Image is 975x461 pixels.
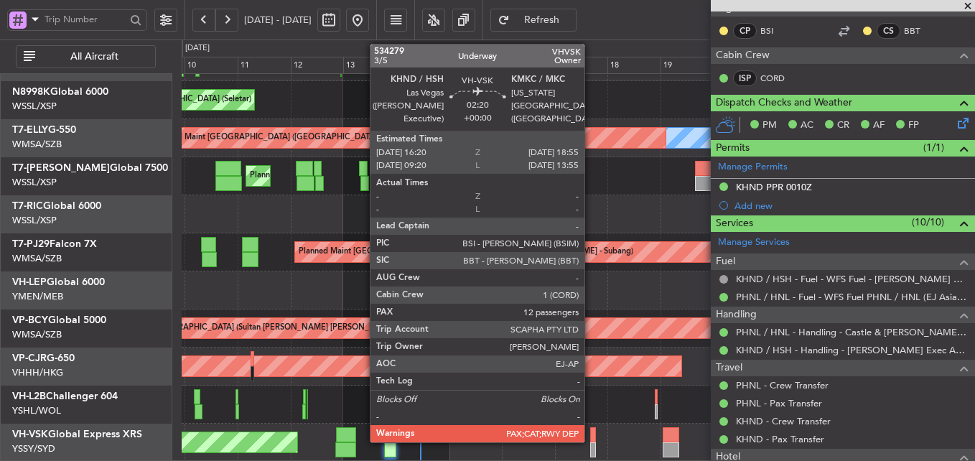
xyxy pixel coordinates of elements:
div: 15 [449,57,503,74]
div: 18 [607,57,661,74]
span: AC [801,118,813,133]
a: WMSA/SZB [12,138,62,151]
a: PHNL - Crew Transfer [736,379,829,391]
div: Unplanned Maint [GEOGRAPHIC_DATA] (Sultan [PERSON_NAME] [PERSON_NAME] - Subang) [87,317,431,339]
span: [DATE] - [DATE] [244,14,312,27]
a: VH-L2BChallenger 604 [12,391,118,401]
span: PM [762,118,777,133]
a: VH-VSKGlobal Express XRS [12,429,142,439]
a: KHND - Crew Transfer [736,415,831,427]
div: 11 [238,57,291,74]
a: T7-RICGlobal 6000 [12,201,101,211]
span: VH-VSK [12,429,48,439]
div: 16 [502,57,555,74]
div: 10 [185,57,238,74]
a: Manage Services [718,236,790,250]
input: Trip Number [45,9,126,30]
a: KHND / HSH - Handling - [PERSON_NAME] Exec Arpt KHND / HSH [736,344,968,356]
a: KHND - Pax Transfer [736,433,824,445]
div: Planned Maint Dubai (Al Maktoum Intl) [250,165,391,187]
div: 12 [291,57,344,74]
a: VP-CJRG-650 [12,353,75,363]
button: Refresh [490,9,577,32]
div: Planned Maint [GEOGRAPHIC_DATA] ([GEOGRAPHIC_DATA] Intl) [153,127,393,149]
span: (10/10) [912,215,944,230]
span: T7-PJ29 [12,239,50,249]
a: VP-BCYGlobal 5000 [12,315,106,325]
a: T7-[PERSON_NAME]Global 7500 [12,163,168,173]
div: KHND PPR 0010Z [736,181,812,193]
a: KHND / HSH - Fuel - WFS Fuel - [PERSON_NAME] Exec KHND / HSH (EJ Asia Only) [736,273,968,285]
a: PHNL / HNL - Handling - Castle & [PERSON_NAME] Avn PHNL / HNL [736,326,968,338]
a: T7-PJ29Falcon 7X [12,239,97,249]
div: Planned Maint [GEOGRAPHIC_DATA] (Sultan [PERSON_NAME] [PERSON_NAME] - Subang) [299,241,633,263]
div: CS [877,23,900,39]
div: 14 [396,57,449,74]
span: Dispatch Checks and Weather [716,95,852,111]
span: Refresh [513,15,572,25]
a: WSSL/XSP [12,214,57,227]
a: WSSL/XSP [12,100,57,113]
div: [DATE] [185,42,210,55]
div: Add new [734,200,968,212]
span: T7-ELLY [12,125,48,135]
div: Planned Maint [GEOGRAPHIC_DATA] (Seletar) [404,165,573,187]
span: Cabin Crew [716,47,770,64]
a: BBT [904,24,936,37]
a: VH-LEPGlobal 6000 [12,277,105,287]
div: 19 [661,57,714,74]
a: BSI [760,24,793,37]
a: Manage Permits [718,160,788,174]
span: Services [716,215,753,232]
span: N8998K [12,87,50,97]
a: WMSA/SZB [12,328,62,341]
span: VP-BCY [12,315,48,325]
span: VH-L2B [12,391,46,401]
button: All Aircraft [16,45,156,68]
a: VHHH/HKG [12,366,63,379]
span: CR [837,118,849,133]
a: CORD [760,72,793,85]
a: WMSA/SZB [12,252,62,265]
span: FP [908,118,919,133]
a: PHNL - Pax Transfer [736,397,822,409]
span: VP-CJR [12,353,47,363]
div: ISP [733,70,757,86]
a: WSSL/XSP [12,176,57,189]
span: T7-RIC [12,201,43,211]
div: 13 [343,57,396,74]
a: N8998KGlobal 6000 [12,87,108,97]
span: Handling [716,307,757,323]
a: YMEN/MEB [12,290,63,303]
span: T7-[PERSON_NAME] [12,163,110,173]
span: Permits [716,140,750,157]
span: All Aircraft [38,52,151,62]
span: VH-LEP [12,277,47,287]
div: CP [733,23,757,39]
div: 17 [555,57,608,74]
span: Travel [716,360,742,376]
a: PHNL / HNL - Fuel - WFS Fuel PHNL / HNL (EJ Asia Only) [736,291,968,303]
span: AF [873,118,885,133]
span: (1/1) [923,140,944,155]
a: T7-ELLYG-550 [12,125,76,135]
a: YSSY/SYD [12,442,55,455]
a: YSHL/WOL [12,404,61,417]
span: Fuel [716,253,735,270]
